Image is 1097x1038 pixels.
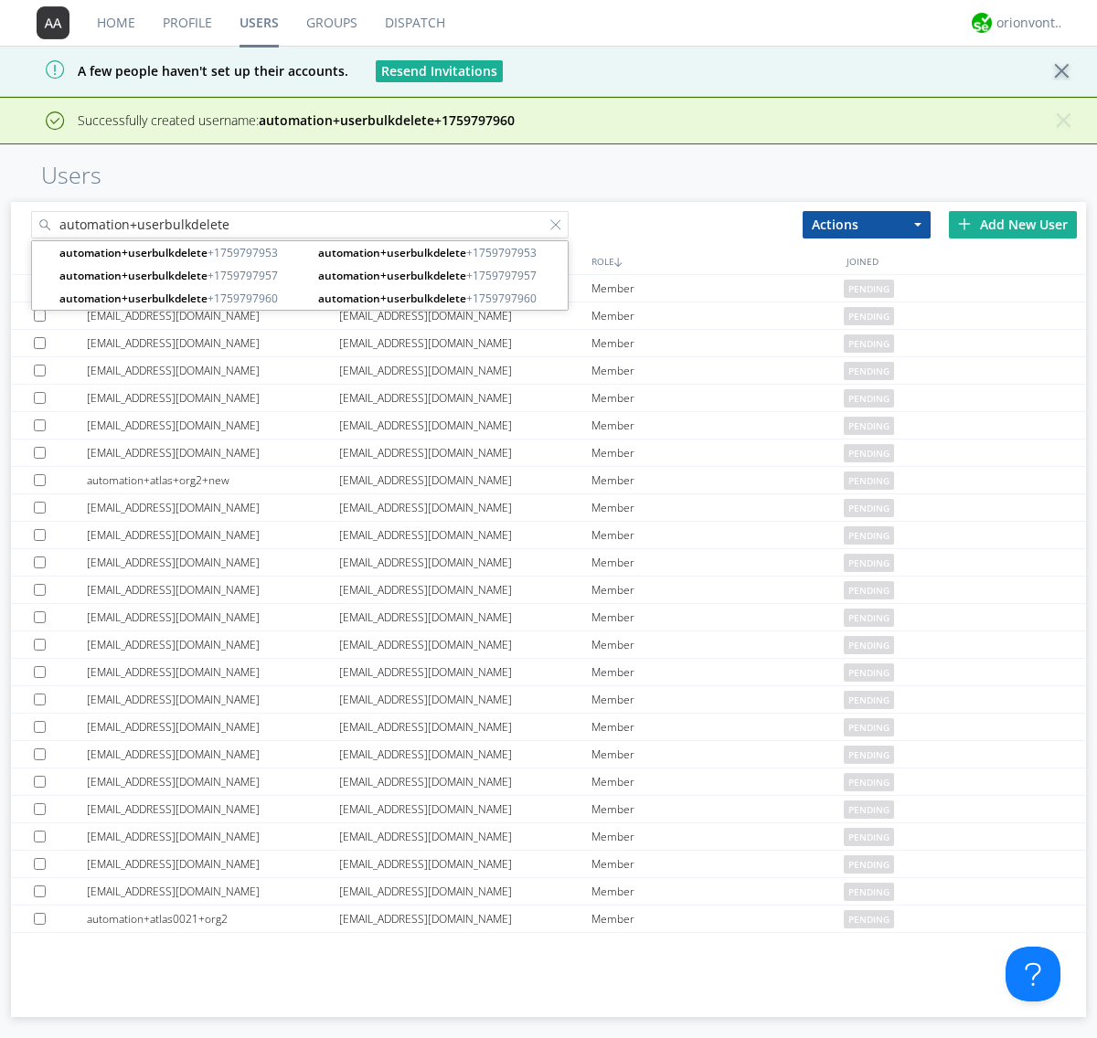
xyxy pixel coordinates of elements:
[844,581,894,599] span: pending
[591,330,844,356] div: Member
[591,549,844,576] div: Member
[11,494,1086,522] a: [EMAIL_ADDRESS][DOMAIN_NAME][EMAIL_ADDRESS][DOMAIN_NAME]Memberpending
[339,549,591,576] div: [EMAIL_ADDRESS][DOMAIN_NAME]
[844,828,894,846] span: pending
[11,686,1086,714] a: [EMAIL_ADDRESS][DOMAIN_NAME][EMAIL_ADDRESS][DOMAIN_NAME]Memberpending
[339,385,591,411] div: [EMAIL_ADDRESS][DOMAIN_NAME]
[591,440,844,466] div: Member
[59,245,208,260] strong: automation+userbulkdelete
[339,823,591,850] div: [EMAIL_ADDRESS][DOMAIN_NAME]
[844,691,894,709] span: pending
[972,13,992,33] img: 29d36aed6fa347d5a1537e7736e6aa13
[87,686,339,713] div: [EMAIL_ADDRESS][DOMAIN_NAME]
[996,14,1065,32] div: orionvontas+atlas+automation+org2
[59,267,304,284] span: +1759797957
[339,412,591,439] div: [EMAIL_ADDRESS][DOMAIN_NAME]
[844,800,894,819] span: pending
[87,330,339,356] div: [EMAIL_ADDRESS][DOMAIN_NAME]
[11,549,1086,577] a: [EMAIL_ADDRESS][DOMAIN_NAME][EMAIL_ADDRESS][DOMAIN_NAME]Memberpending
[844,910,894,928] span: pending
[591,385,844,411] div: Member
[844,362,894,380] span: pending
[87,440,339,466] div: [EMAIL_ADDRESS][DOMAIN_NAME]
[844,499,894,517] span: pending
[318,245,466,260] strong: automation+userbulkdelete
[844,663,894,682] span: pending
[87,385,339,411] div: [EMAIL_ADDRESS][DOMAIN_NAME]
[591,659,844,685] div: Member
[87,467,339,493] div: automation+atlas+org2+new
[11,412,1086,440] a: [EMAIL_ADDRESS][DOMAIN_NAME][EMAIL_ADDRESS][DOMAIN_NAME]Memberpending
[844,883,894,901] span: pending
[339,933,591,959] div: automation+usereditprofile+1753850455
[591,275,844,302] div: Member
[339,659,591,685] div: [EMAIL_ADDRESS][DOMAIN_NAME]
[591,494,844,521] div: Member
[87,577,339,603] div: [EMAIL_ADDRESS][DOMAIN_NAME]
[339,851,591,877] div: [EMAIL_ADDRESS][DOMAIN_NAME]
[591,768,844,795] div: Member
[78,111,515,129] span: Successfully created username:
[318,267,563,284] span: +1759797957
[339,631,591,658] div: [EMAIL_ADDRESS][DOMAIN_NAME]
[339,577,591,603] div: [EMAIL_ADDRESS][DOMAIN_NAME]
[1006,947,1060,1001] iframe: Toggle Customer Support
[11,440,1086,467] a: [EMAIL_ADDRESS][DOMAIN_NAME][EMAIL_ADDRESS][DOMAIN_NAME]Memberpending
[87,412,339,439] div: [EMAIL_ADDRESS][DOMAIN_NAME]
[87,549,339,576] div: [EMAIL_ADDRESS][DOMAIN_NAME]
[87,714,339,740] div: [EMAIL_ADDRESS][DOMAIN_NAME]
[11,275,1086,302] a: [EMAIL_ADDRESS][DOMAIN_NAME][EMAIL_ADDRESS][DOMAIN_NAME]Memberpending
[87,302,339,329] div: [EMAIL_ADDRESS][DOMAIN_NAME]
[318,244,563,261] span: +1759797953
[14,62,348,79] span: A few people haven't set up their accounts.
[318,290,563,307] span: +1759797960
[59,291,208,306] strong: automation+userbulkdelete
[11,631,1086,659] a: [EMAIL_ADDRESS][DOMAIN_NAME][EMAIL_ADDRESS][DOMAIN_NAME]Memberpending
[31,211,569,238] input: Search users
[87,741,339,768] div: [EMAIL_ADDRESS][DOMAIN_NAME]
[844,307,894,325] span: pending
[339,714,591,740] div: [EMAIL_ADDRESS][DOMAIN_NAME]
[87,659,339,685] div: [EMAIL_ADDRESS][DOMAIN_NAME]
[591,823,844,850] div: Member
[11,522,1086,549] a: [EMAIL_ADDRESS][DOMAIN_NAME][EMAIL_ADDRESS][DOMAIN_NAME]Memberpending
[844,334,894,353] span: pending
[844,718,894,736] span: pending
[11,906,1086,933] a: automation+atlas0021+org2[EMAIL_ADDRESS][DOMAIN_NAME]Memberpending
[11,768,1086,796] a: [EMAIL_ADDRESS][DOMAIN_NAME][EMAIL_ADDRESS][DOMAIN_NAME]Memberpending
[318,291,466,306] strong: automation+userbulkdelete
[339,796,591,822] div: [EMAIL_ADDRESS][DOMAIN_NAME]
[11,659,1086,686] a: [EMAIL_ADDRESS][DOMAIN_NAME][EMAIL_ADDRESS][DOMAIN_NAME]Memberpending
[844,417,894,435] span: pending
[376,60,503,82] button: Resend Invitations
[842,248,1097,274] div: JOINED
[37,6,69,39] img: 373638.png
[87,522,339,548] div: [EMAIL_ADDRESS][DOMAIN_NAME]
[11,604,1086,631] a: [EMAIL_ADDRESS][DOMAIN_NAME][EMAIL_ADDRESS][DOMAIN_NAME]Memberpending
[844,773,894,791] span: pending
[591,577,844,603] div: Member
[11,385,1086,412] a: [EMAIL_ADDRESS][DOMAIN_NAME][EMAIL_ADDRESS][DOMAIN_NAME]Memberpending
[844,526,894,545] span: pending
[591,741,844,768] div: Member
[339,768,591,795] div: [EMAIL_ADDRESS][DOMAIN_NAME]
[591,631,844,658] div: Member
[11,878,1086,906] a: [EMAIL_ADDRESS][DOMAIN_NAME][EMAIL_ADDRESS][DOMAIN_NAME]Memberpending
[958,217,971,230] img: plus.svg
[87,604,339,630] div: [EMAIL_ADDRESS][DOMAIN_NAME]
[591,604,844,630] div: Member
[591,851,844,877] div: Member
[844,746,894,764] span: pending
[339,440,591,466] div: [EMAIL_ADDRESS][DOMAIN_NAME]
[339,494,591,521] div: [EMAIL_ADDRESS][DOMAIN_NAME]
[339,357,591,384] div: [EMAIL_ADDRESS][DOMAIN_NAME]
[844,444,894,462] span: pending
[87,851,339,877] div: [EMAIL_ADDRESS][DOMAIN_NAME]
[59,268,208,283] strong: automation+userbulkdelete
[587,248,842,274] div: ROLE
[11,823,1086,851] a: [EMAIL_ADDRESS][DOMAIN_NAME][EMAIL_ADDRESS][DOMAIN_NAME]Memberpending
[87,878,339,905] div: [EMAIL_ADDRESS][DOMAIN_NAME]
[339,906,591,932] div: [EMAIL_ADDRESS][DOMAIN_NAME]
[11,330,1086,357] a: [EMAIL_ADDRESS][DOMAIN_NAME][EMAIL_ADDRESS][DOMAIN_NAME]Memberpending
[87,494,339,521] div: [EMAIL_ADDRESS][DOMAIN_NAME]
